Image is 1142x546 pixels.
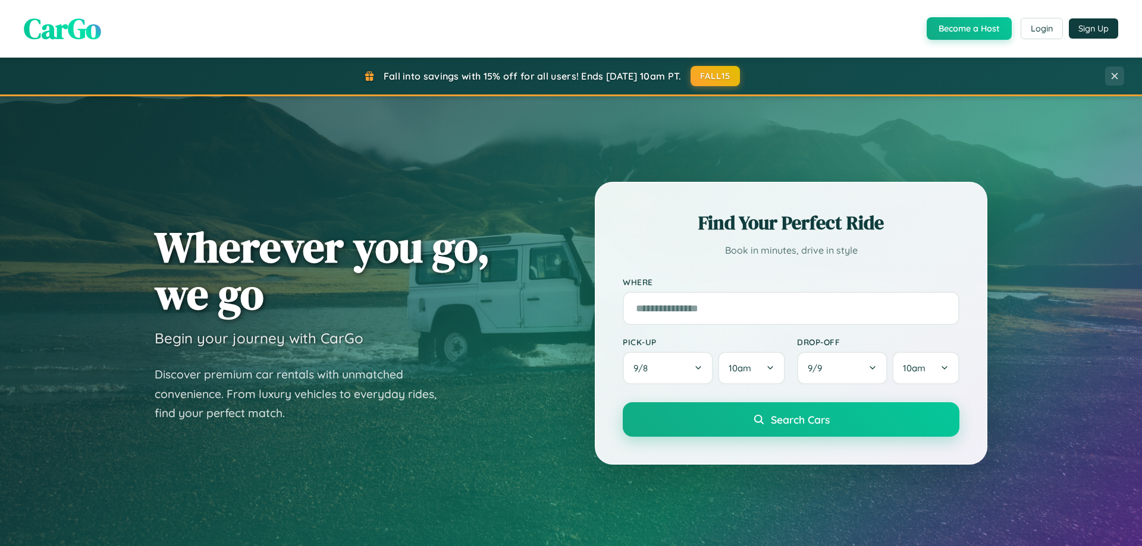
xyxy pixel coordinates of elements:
[623,277,959,287] label: Where
[797,337,959,347] label: Drop-off
[729,362,751,374] span: 10am
[623,337,785,347] label: Pick-up
[1021,18,1063,39] button: Login
[771,413,830,426] span: Search Cars
[623,402,959,437] button: Search Cars
[24,9,101,48] span: CarGo
[903,362,925,374] span: 10am
[633,362,654,374] span: 9 / 8
[155,329,363,347] h3: Begin your journey with CarGo
[623,210,959,236] h2: Find Your Perfect Ride
[797,352,887,384] button: 9/9
[623,352,713,384] button: 9/8
[1069,18,1118,39] button: Sign Up
[927,17,1012,40] button: Become a Host
[155,365,452,423] p: Discover premium car rentals with unmatched convenience. From luxury vehicles to everyday rides, ...
[691,66,741,86] button: FALL15
[384,70,682,82] span: Fall into savings with 15% off for all users! Ends [DATE] 10am PT.
[892,352,959,384] button: 10am
[808,362,828,374] span: 9 / 9
[718,352,785,384] button: 10am
[155,223,490,317] h1: Wherever you go, we go
[623,242,959,259] p: Book in minutes, drive in style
